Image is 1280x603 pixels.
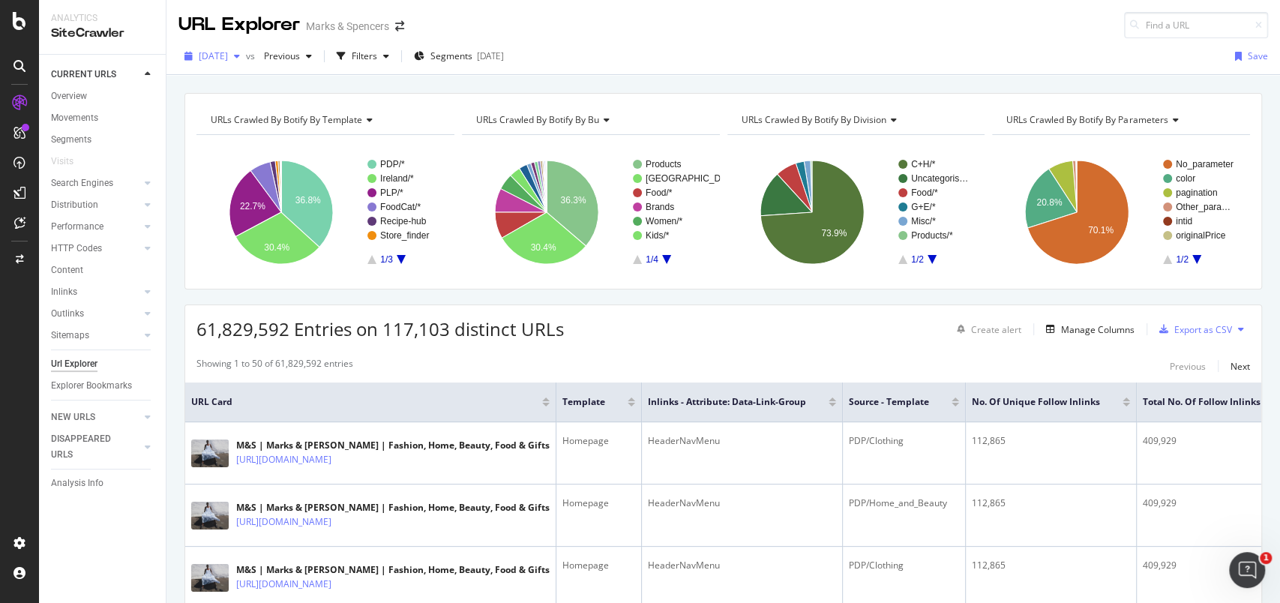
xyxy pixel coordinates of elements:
div: Overview [51,88,87,104]
text: Food/* [911,187,938,198]
img: main image [191,502,229,529]
a: Content [51,262,155,278]
a: Sitemaps [51,328,140,343]
div: HeaderNavMenu [648,434,836,448]
text: Other_para… [1176,202,1231,212]
a: Overview [51,88,155,104]
a: Performance [51,219,140,235]
button: Filters [331,44,395,68]
text: Women/* [646,216,682,226]
a: Distribution [51,197,140,213]
div: [DATE] [477,49,504,62]
a: Url Explorer [51,356,155,372]
text: Ireland/* [380,173,414,184]
div: Homepage [562,434,635,448]
text: G+E/* [911,202,936,212]
div: Sitemaps [51,328,89,343]
div: HeaderNavMenu [648,496,836,510]
button: Save [1229,44,1268,68]
text: C+H/* [911,159,936,169]
span: 1 [1260,552,1272,564]
div: PDP/Clothing [849,559,959,572]
text: intid [1176,216,1192,226]
div: Manage Columns [1061,323,1135,336]
a: [URL][DOMAIN_NAME] [236,452,331,467]
text: 36.8% [295,195,321,205]
span: Source - Template [849,395,929,409]
svg: A chart. [992,147,1250,277]
h4: URLs Crawled By Botify By division [739,108,972,132]
a: Visits [51,154,88,169]
div: A chart. [196,147,454,277]
div: M&S | Marks & [PERSON_NAME] | Fashion, Home, Beauty, Food & Gifts [236,439,550,452]
div: Segments [51,132,91,148]
div: Export as CSV [1174,323,1232,336]
text: 30.4% [264,241,289,252]
div: DISAPPEARED URLS [51,431,127,463]
div: SiteCrawler [51,25,154,42]
text: [GEOGRAPHIC_DATA] [646,173,739,184]
div: Url Explorer [51,356,97,372]
text: Products [646,159,681,169]
div: 112,865 [972,434,1130,448]
text: Store_finder [380,230,429,241]
text: 22.7% [240,201,265,211]
input: Find a URL [1124,12,1268,38]
div: Explorer Bookmarks [51,378,132,394]
text: color [1176,173,1195,184]
span: URLs Crawled By Botify By parameters [1006,113,1168,126]
text: Products/* [911,230,953,241]
div: Homepage [562,496,635,510]
div: A chart. [462,147,720,277]
span: 61,829,592 Entries on 117,103 distinct URLs [196,316,564,341]
div: Visits [51,154,73,169]
span: URLs Crawled By Botify By template [211,113,362,126]
div: Search Engines [51,175,113,191]
div: HeaderNavMenu [648,559,836,572]
a: Movements [51,110,155,126]
text: No_parameter [1176,159,1234,169]
div: PDP/Home_and_Beauty [849,496,959,510]
span: URLs Crawled By Botify By division [742,113,886,126]
img: main image [191,564,229,592]
span: URLs Crawled By Botify By bu [476,113,599,126]
a: Search Engines [51,175,140,191]
h4: URLs Crawled By Botify By bu [473,108,706,132]
text: Food/* [646,187,673,198]
div: Inlinks [51,284,77,300]
a: Analysis Info [51,475,155,491]
div: M&S | Marks & [PERSON_NAME] | Fashion, Home, Beauty, Food & Gifts [236,563,550,577]
span: Previous [258,49,300,62]
text: Uncategoris… [911,173,968,184]
span: 2025 Aug. 2nd [199,49,228,62]
div: HTTP Codes [51,241,102,256]
text: pagination [1176,187,1217,198]
div: M&S | Marks & [PERSON_NAME] | Fashion, Home, Beauty, Food & Gifts [236,501,550,514]
span: Segments [430,49,472,62]
div: Marks & Spencers [306,19,389,34]
a: [URL][DOMAIN_NAME] [236,514,331,529]
a: DISAPPEARED URLS [51,431,140,463]
div: Performance [51,219,103,235]
span: Total No. of Follow Inlinks [1143,395,1261,409]
svg: A chart. [727,147,985,277]
text: 36.3% [560,195,586,205]
div: Analysis Info [51,475,103,491]
div: Outlinks [51,306,84,322]
div: URL Explorer [178,12,300,37]
a: CURRENT URLS [51,67,140,82]
a: Inlinks [51,284,140,300]
button: Next [1231,357,1250,375]
div: Homepage [562,559,635,572]
div: Movements [51,110,98,126]
button: [DATE] [178,44,246,68]
text: 1/2 [911,254,924,265]
text: Kids/* [646,230,670,241]
text: PLP/* [380,187,403,198]
img: main image [191,439,229,467]
div: NEW URLS [51,409,95,425]
text: PDP/* [380,159,405,169]
span: Template [562,395,605,409]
